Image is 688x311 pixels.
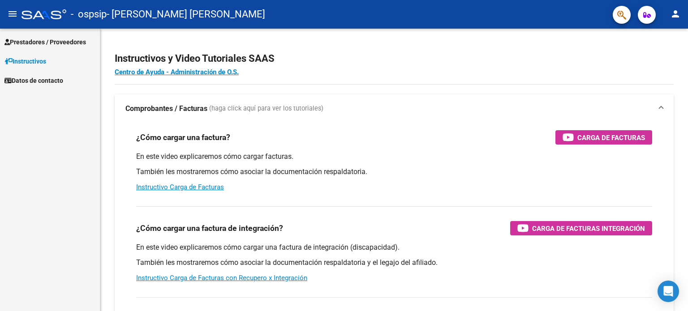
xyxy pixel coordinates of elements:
p: También les mostraremos cómo asociar la documentación respaldatoria. [136,167,652,177]
span: - ospsip [71,4,107,24]
a: Centro de Ayuda - Administración de O.S. [115,68,239,76]
span: Carga de Facturas Integración [532,223,645,234]
a: Instructivo Carga de Facturas [136,183,224,191]
span: Datos de contacto [4,76,63,85]
span: Carga de Facturas [577,132,645,143]
span: Prestadores / Proveedores [4,37,86,47]
a: Instructivo Carga de Facturas con Recupero x Integración [136,274,307,282]
mat-expansion-panel-header: Comprobantes / Facturas (haga click aquí para ver los tutoriales) [115,94,674,123]
p: En este video explicaremos cómo cargar una factura de integración (discapacidad). [136,243,652,252]
h3: ¿Cómo cargar una factura? [136,131,230,144]
button: Carga de Facturas [555,130,652,145]
p: También les mostraremos cómo asociar la documentación respaldatoria y el legajo del afiliado. [136,258,652,268]
mat-icon: person [670,9,681,19]
span: Instructivos [4,56,46,66]
strong: Comprobantes / Facturas [125,104,207,114]
span: - [PERSON_NAME] [PERSON_NAME] [107,4,265,24]
mat-icon: menu [7,9,18,19]
div: Open Intercom Messenger [658,281,679,302]
h2: Instructivos y Video Tutoriales SAAS [115,50,674,67]
button: Carga de Facturas Integración [510,221,652,235]
span: (haga click aquí para ver los tutoriales) [209,104,323,114]
h3: ¿Cómo cargar una factura de integración? [136,222,283,234]
p: En este video explicaremos cómo cargar facturas. [136,152,652,162]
